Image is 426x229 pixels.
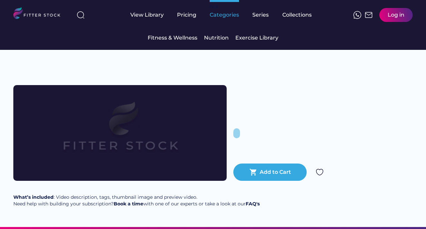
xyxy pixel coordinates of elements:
div: Add to Cart [260,169,291,176]
a: FAQ's [246,201,260,207]
div: Series [252,11,269,19]
div: Pricing [177,11,196,19]
div: Fitness & Wellness [148,34,197,42]
div: Categories [210,11,239,19]
img: search-normal%203.svg [77,11,85,19]
div: Exercise Library [235,34,278,42]
img: Frame%2051.svg [365,11,373,19]
div: fvck [210,3,218,10]
a: Book a time [114,201,143,207]
div: : Video description, tags, thumbnail image and preview video. Need help with building your subscr... [13,194,260,207]
div: Nutrition [204,34,229,42]
button: shopping_cart [249,168,257,176]
div: View Library [130,11,164,19]
strong: What’s included [13,194,54,200]
div: Log in [388,11,404,19]
img: meteor-icons_whatsapp%20%281%29.svg [353,11,361,19]
img: Frame%2079%20%281%29.svg [35,85,205,181]
img: LOGO.svg [13,7,66,21]
div: Collections [282,11,312,19]
img: Group%201000002324.svg [316,168,324,176]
